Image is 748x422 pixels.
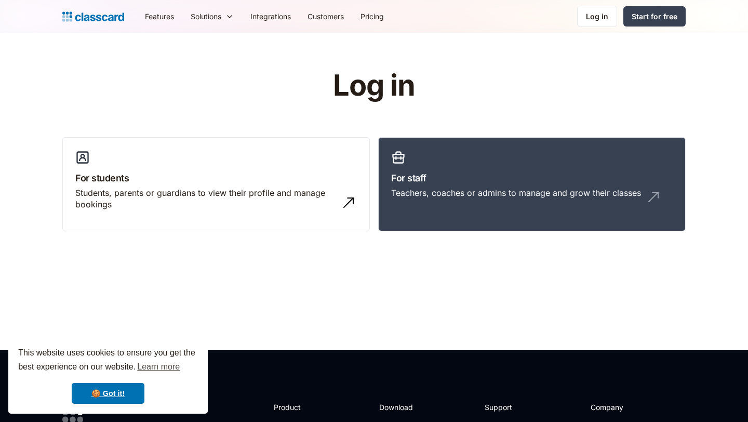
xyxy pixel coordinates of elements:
h2: Product [274,402,329,413]
a: dismiss cookie message [72,383,144,404]
div: Log in [586,11,608,22]
div: Start for free [632,11,677,22]
h2: Company [591,402,660,413]
div: cookieconsent [8,337,208,414]
span: This website uses cookies to ensure you get the best experience on our website. [18,347,198,375]
div: Solutions [191,11,221,22]
a: Pricing [352,5,392,28]
h1: Log in [209,70,539,102]
a: Start for free [623,6,686,27]
a: For staffTeachers, coaches or admins to manage and grow their classes [378,137,686,232]
div: Solutions [182,5,242,28]
a: Logo [62,9,124,24]
h2: Support [485,402,527,413]
a: learn more about cookies [136,359,181,375]
a: For studentsStudents, parents or guardians to view their profile and manage bookings [62,137,370,232]
a: Customers [299,5,352,28]
h2: Download [379,402,422,413]
div: Students, parents or guardians to view their profile and manage bookings [75,187,336,210]
div: Teachers, coaches or admins to manage and grow their classes [391,187,641,199]
a: Integrations [242,5,299,28]
a: Features [137,5,182,28]
h3: For students [75,171,357,185]
a: Log in [577,6,617,27]
h3: For staff [391,171,673,185]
